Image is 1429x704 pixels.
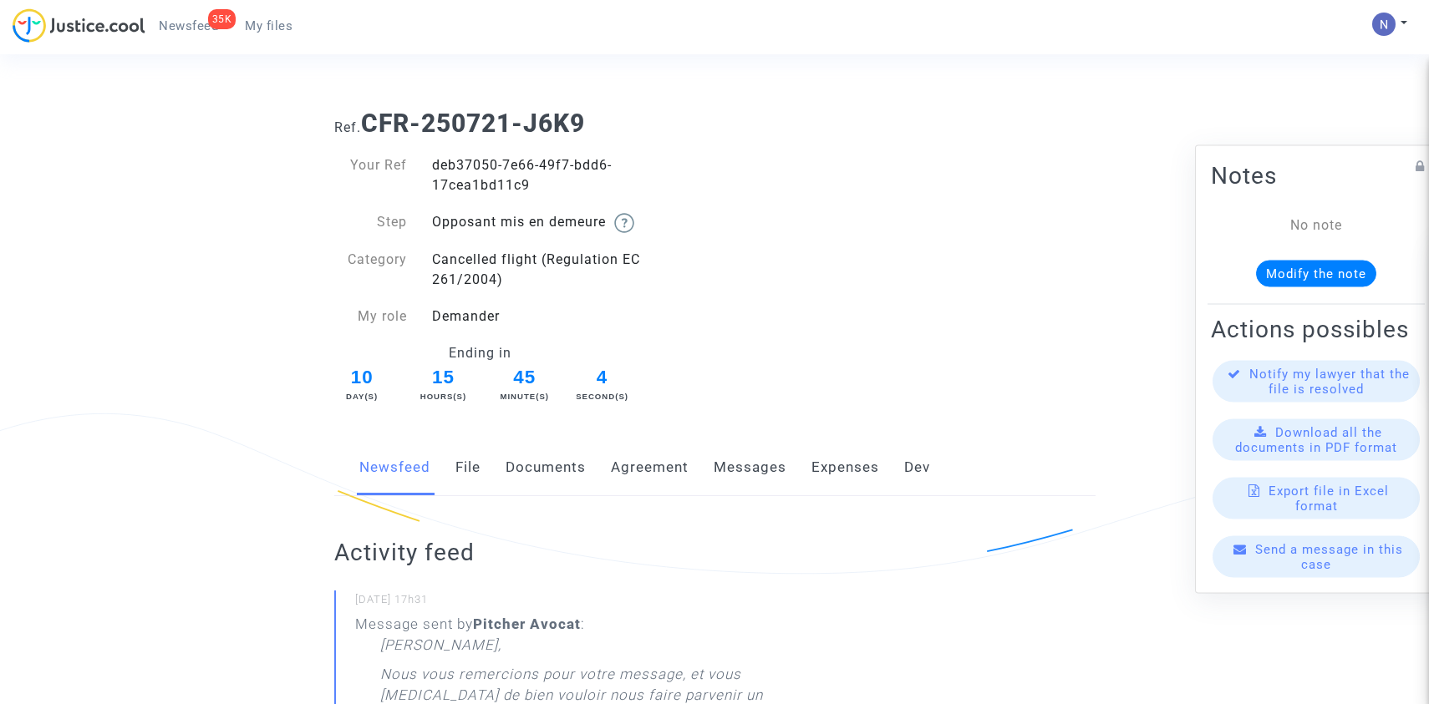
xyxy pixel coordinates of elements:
[332,391,392,403] div: Day(s)
[420,250,714,290] div: Cancelled flight (Regulation EC 261/2004)
[1211,314,1421,343] h2: Actions possibles
[322,155,420,195] div: Your Ref
[420,306,714,327] div: Demander
[159,18,218,33] span: Newsfeed
[495,391,555,403] div: Minute(s)
[208,9,236,29] div: 35K
[361,109,585,138] b: CFR-250721-J6K9
[145,13,231,38] a: 35KNewsfeed
[714,440,786,495] a: Messages
[359,440,430,495] a: Newsfeed
[1269,483,1389,513] span: Export file in Excel format
[455,440,481,495] a: File
[1211,160,1421,190] h2: Notes
[473,615,581,632] b: Pitcher Avocat
[577,363,626,392] span: 4
[322,306,420,327] div: My role
[322,343,639,363] div: Ending in
[13,8,145,43] img: jc-logo.svg
[322,250,420,290] div: Category
[420,155,714,195] div: deb37050-7e66-49f7-bdd6-17cea1bd11c9
[506,440,586,495] a: Documents
[576,391,628,403] div: Second(s)
[1236,215,1396,235] div: No note
[414,363,474,392] span: 15
[1256,260,1376,286] button: Modify the note
[231,13,306,38] a: My files
[611,440,689,495] a: Agreement
[332,363,392,392] span: 10
[811,440,879,495] a: Expenses
[414,391,474,403] div: Hours(s)
[495,363,555,392] span: 45
[420,212,714,233] div: Opposant mis en demeure
[1255,541,1403,571] span: Send a message in this case
[245,18,292,33] span: My files
[334,119,361,135] span: Ref.
[322,212,420,233] div: Step
[1235,424,1397,454] span: Download all the documents in PDF format
[904,440,930,495] a: Dev
[614,213,634,233] img: help.svg
[334,538,791,567] h2: Activity feed
[355,592,791,614] small: [DATE] 17h31
[380,635,501,664] p: [PERSON_NAME],
[1372,13,1396,36] img: ACg8ocLbdXnmRFmzhNqwOPt_sjleXT1r-v--4sGn8-BO7_nRuDcVYw=s96-c
[1249,366,1410,396] span: Notify my lawyer that the file is resolved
